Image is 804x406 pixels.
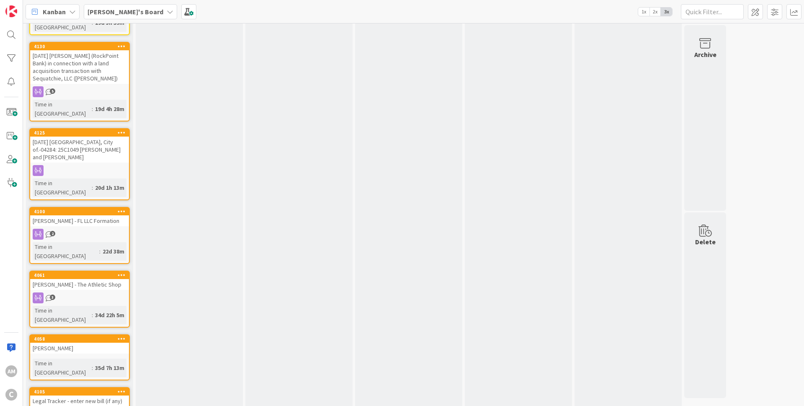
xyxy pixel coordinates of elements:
[33,306,92,324] div: Time in [GEOGRAPHIC_DATA]
[30,137,129,163] div: [DATE] [GEOGRAPHIC_DATA], City of.-04284: 25C1049 [PERSON_NAME] and [PERSON_NAME]
[695,237,716,247] div: Delete
[34,209,129,215] div: 4100
[92,363,93,372] span: :
[29,334,130,380] a: 4058[PERSON_NAME]Time in [GEOGRAPHIC_DATA]:35d 7h 13m
[29,42,130,122] a: 4130[DATE] [PERSON_NAME] (RockPoint Bank) in connection with a land acquisition transaction with ...
[30,50,129,84] div: [DATE] [PERSON_NAME] (RockPoint Bank) in connection with a land acquisition transaction with Sequ...
[30,272,129,279] div: 4061
[30,335,129,354] div: 4058[PERSON_NAME]
[29,271,130,328] a: 4061[PERSON_NAME] - The Athletic ShopTime in [GEOGRAPHIC_DATA]:34d 22h 5m
[5,5,17,17] img: Visit kanbanzone.com
[649,8,661,16] span: 2x
[50,295,55,300] span: 3
[99,247,100,256] span: :
[93,363,126,372] div: 35d 7h 13m
[33,242,99,261] div: Time in [GEOGRAPHIC_DATA]
[93,104,126,114] div: 19d 4h 28m
[30,388,129,396] div: 4105
[638,8,649,16] span: 1x
[93,310,126,320] div: 34d 22h 5m
[5,365,17,377] div: AM
[43,7,66,17] span: Kanban
[5,389,17,401] div: C
[661,8,672,16] span: 3x
[30,343,129,354] div: [PERSON_NAME]
[88,8,163,16] b: [PERSON_NAME]'s Board
[50,231,55,236] span: 2
[50,88,55,94] span: 5
[33,100,92,118] div: Time in [GEOGRAPHIC_DATA]
[30,129,129,163] div: 4125[DATE] [GEOGRAPHIC_DATA], City of.-04284: 25C1049 [PERSON_NAME] and [PERSON_NAME]
[100,247,126,256] div: 22d 38m
[30,335,129,343] div: 4058
[29,207,130,264] a: 4100[PERSON_NAME] - FL LLC FormationTime in [GEOGRAPHIC_DATA]:22d 38m
[694,49,716,59] div: Archive
[30,129,129,137] div: 4125
[92,104,93,114] span: :
[92,183,93,192] span: :
[34,336,129,342] div: 4058
[33,359,92,377] div: Time in [GEOGRAPHIC_DATA]
[93,183,126,192] div: 20d 1h 13m
[30,43,129,50] div: 4130
[30,215,129,226] div: [PERSON_NAME] - FL LLC Formation
[33,178,92,197] div: Time in [GEOGRAPHIC_DATA]
[30,208,129,215] div: 4100
[30,208,129,226] div: 4100[PERSON_NAME] - FL LLC Formation
[681,4,744,19] input: Quick Filter...
[34,389,129,395] div: 4105
[30,279,129,290] div: [PERSON_NAME] - The Athletic Shop
[92,310,93,320] span: :
[29,128,130,200] a: 4125[DATE] [GEOGRAPHIC_DATA], City of.-04284: 25C1049 [PERSON_NAME] and [PERSON_NAME]Time in [GEO...
[34,130,129,136] div: 4125
[30,272,129,290] div: 4061[PERSON_NAME] - The Athletic Shop
[34,272,129,278] div: 4061
[30,43,129,84] div: 4130[DATE] [PERSON_NAME] (RockPoint Bank) in connection with a land acquisition transaction with ...
[34,44,129,49] div: 4130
